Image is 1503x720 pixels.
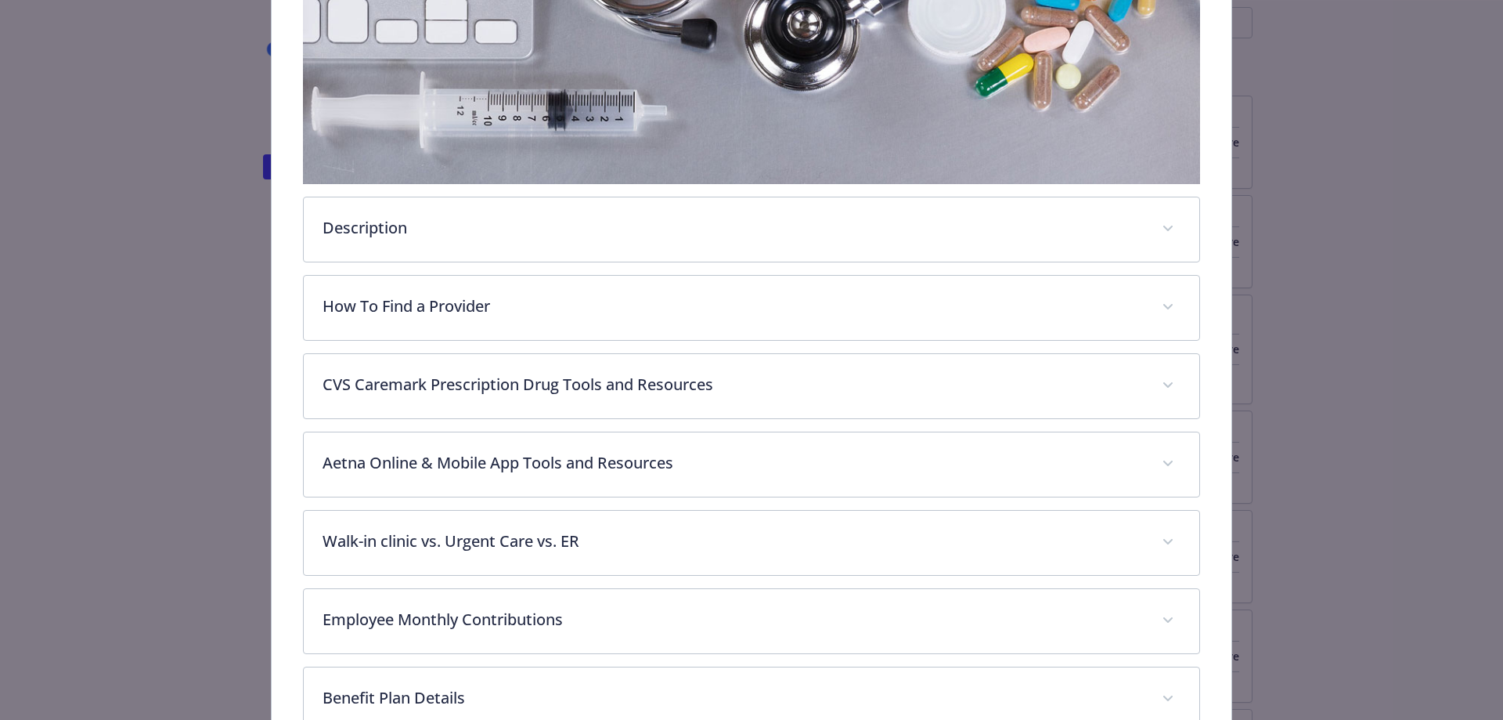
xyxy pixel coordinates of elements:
[304,511,1200,575] div: Walk-in clinic vs. Urgent Care vs. ER
[323,451,1144,475] p: Aetna Online & Mobile App Tools and Resources
[323,216,1144,240] p: Description
[304,276,1200,340] div: How To Find a Provider
[323,686,1144,710] p: Benefit Plan Details
[304,197,1200,262] div: Description
[304,354,1200,418] div: CVS Caremark Prescription Drug Tools and Resources
[323,608,1144,631] p: Employee Monthly Contributions
[304,432,1200,497] div: Aetna Online & Mobile App Tools and Resources
[304,589,1200,653] div: Employee Monthly Contributions
[323,295,1144,318] p: How To Find a Provider
[323,373,1144,396] p: CVS Caremark Prescription Drug Tools and Resources
[323,530,1144,553] p: Walk-in clinic vs. Urgent Care vs. ER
